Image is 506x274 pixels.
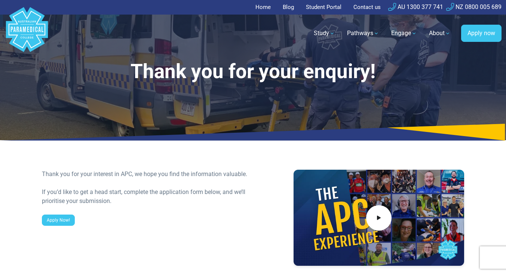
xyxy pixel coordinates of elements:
[42,215,75,226] a: Apply Now!
[446,3,502,10] a: NZ 0800 005 689
[343,23,384,44] a: Pathways
[42,188,249,206] div: If you’d like to get a head start, complete the application form below, and we’ll prioritise your...
[42,60,464,83] h1: Thank you for your enquiry!
[42,170,249,179] div: Thank you for your interest in APC, we hope you find the information valuable.
[388,3,443,10] a: AU 1300 377 741
[309,23,340,44] a: Study
[461,25,502,42] a: Apply now
[387,23,421,44] a: Engage
[424,23,455,44] a: About
[4,15,49,52] a: Australian Paramedical College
